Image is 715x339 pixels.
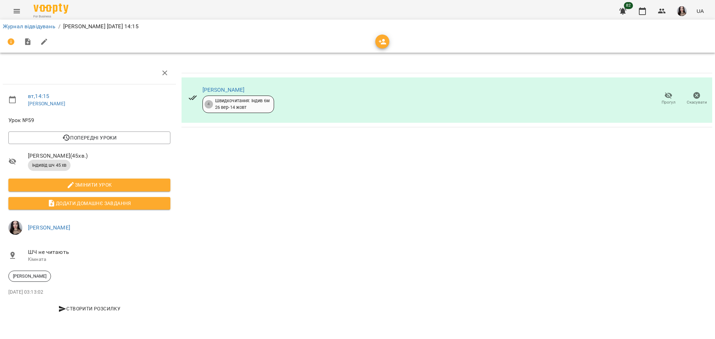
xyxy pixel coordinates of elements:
[28,162,71,168] span: індивід шч 45 хв
[8,116,170,125] span: Урок №59
[8,179,170,191] button: Змінити урок
[8,221,22,235] img: 23d2127efeede578f11da5c146792859.jpg
[3,23,56,30] a: Журнал відвідувань
[14,199,165,208] span: Додати домашнє завдання
[8,289,170,296] p: [DATE] 03:13:02
[202,86,245,93] a: [PERSON_NAME]
[58,22,60,31] li: /
[662,99,676,105] span: Прогул
[34,3,68,14] img: Voopty Logo
[14,134,165,142] span: Попередні уроки
[8,131,170,144] button: Попередні уроки
[34,14,68,19] span: For Business
[28,152,170,160] span: [PERSON_NAME] ( 45 хв. )
[28,93,49,99] a: вт , 14:15
[3,22,712,31] nav: breadcrumb
[624,2,633,9] span: 82
[683,89,711,108] button: Скасувати
[8,3,25,20] button: Menu
[654,89,683,108] button: Прогул
[63,22,139,31] p: [PERSON_NAME] [DATE] 14:15
[694,5,707,17] button: UA
[696,7,704,15] span: UA
[8,302,170,315] button: Створити розсилку
[28,224,70,231] a: [PERSON_NAME]
[28,101,65,106] a: [PERSON_NAME]
[9,273,51,279] span: [PERSON_NAME]
[205,100,213,108] div: 4
[11,304,168,313] span: Створити розсилку
[215,98,270,111] div: Швидкочитання: Індив 6м 26 вер - 14 жовт
[8,197,170,210] button: Додати домашнє завдання
[8,271,51,282] div: [PERSON_NAME]
[687,99,707,105] span: Скасувати
[677,6,687,16] img: 23d2127efeede578f11da5c146792859.jpg
[28,248,170,256] span: ШЧ не читають
[28,256,170,263] p: Кімната
[14,181,165,189] span: Змінити урок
